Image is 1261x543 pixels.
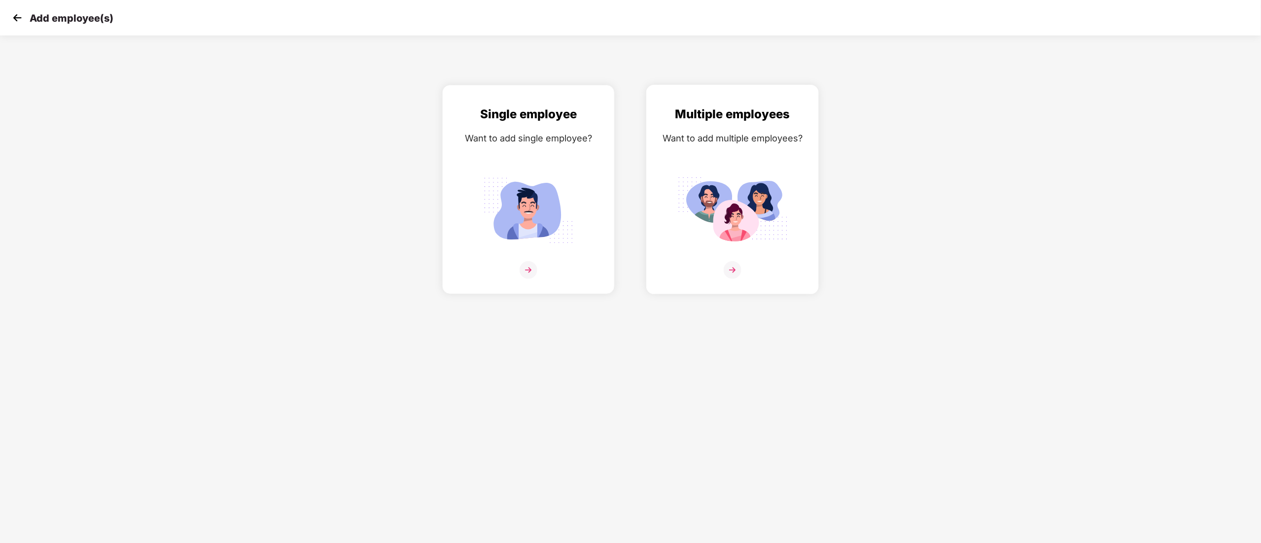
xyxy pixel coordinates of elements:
img: svg+xml;base64,PHN2ZyB4bWxucz0iaHR0cDovL3d3dy53My5vcmcvMjAwMC9zdmciIHdpZHRoPSIzNiIgaGVpZ2h0PSIzNi... [724,261,741,279]
div: Single employee [453,105,604,124]
img: svg+xml;base64,PHN2ZyB4bWxucz0iaHR0cDovL3d3dy53My5vcmcvMjAwMC9zdmciIGlkPSJTaW5nbGVfZW1wbG95ZWUiIH... [473,172,584,249]
img: svg+xml;base64,PHN2ZyB4bWxucz0iaHR0cDovL3d3dy53My5vcmcvMjAwMC9zdmciIGlkPSJNdWx0aXBsZV9lbXBsb3llZS... [677,172,788,249]
img: svg+xml;base64,PHN2ZyB4bWxucz0iaHR0cDovL3d3dy53My5vcmcvMjAwMC9zdmciIHdpZHRoPSIzNiIgaGVpZ2h0PSIzNi... [520,261,537,279]
div: Want to add multiple employees? [657,131,808,145]
div: Want to add single employee? [453,131,604,145]
div: Multiple employees [657,105,808,124]
p: Add employee(s) [30,12,113,24]
img: svg+xml;base64,PHN2ZyB4bWxucz0iaHR0cDovL3d3dy53My5vcmcvMjAwMC9zdmciIHdpZHRoPSIzMCIgaGVpZ2h0PSIzMC... [10,10,25,25]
